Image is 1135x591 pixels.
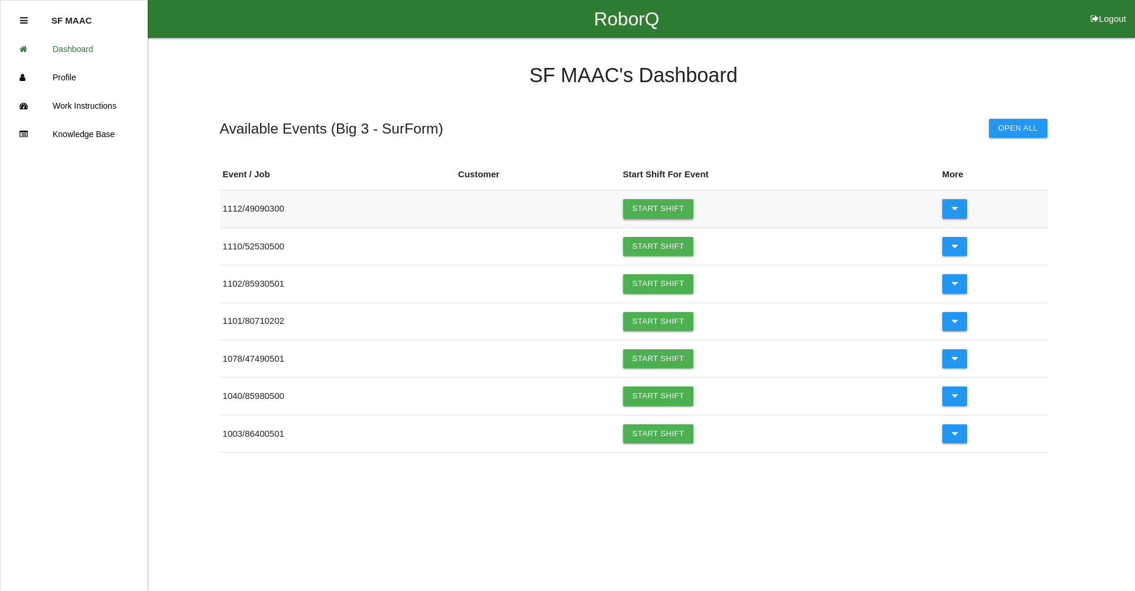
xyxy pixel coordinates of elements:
[220,190,455,228] td: 1112 / 49090300
[220,303,455,340] td: 1101 / 80710202
[1,92,147,120] a: Work Instructions
[989,119,1048,138] button: Open All
[1,120,147,148] a: Knowledge Base
[623,199,694,218] a: Start Shift
[220,159,455,190] th: Event / Job
[623,274,694,293] a: Start Shift
[939,159,1048,190] th: More
[455,159,620,190] th: Customer
[623,387,694,405] a: Start Shift
[620,159,939,190] th: Start Shift For Event
[20,7,28,35] div: Close
[220,340,455,377] td: 1078 / 47490501
[220,64,1048,87] h4: SF MAAC 's Dashboard
[623,424,694,443] a: Start Shift
[623,349,694,368] a: Start Shift
[220,228,455,265] td: 1110 / 52530500
[623,312,694,331] a: Start Shift
[220,378,455,415] td: 1040 / 85980500
[623,237,694,256] a: Start Shift
[1,63,147,92] a: Profile
[1,35,147,63] a: Dashboard
[220,265,455,303] td: 1102 / 85930501
[220,121,443,137] h5: Available Events ( Big 3 - SurForm )
[220,415,455,452] td: 1003 / 86400501
[51,7,92,25] p: SF MAAC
